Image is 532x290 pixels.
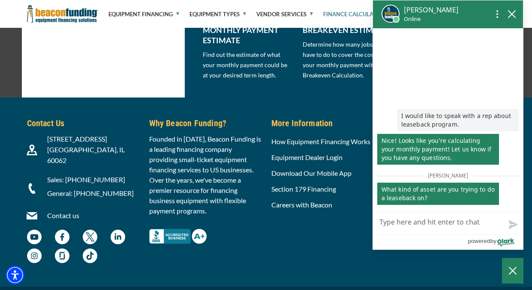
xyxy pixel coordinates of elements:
[303,25,392,35] p: BREAKEVEN ESTIMATE
[27,183,37,194] img: Beacon Funding Phone
[27,230,42,244] img: Beacon Funding YouTube Channel
[271,185,336,193] a: Section 179 Financing
[47,188,139,198] p: General: [PHONE_NUMBER]
[149,229,207,244] img: Better Business Bureau Complaint Free A+ Rating
[203,50,292,80] p: Find out the estimate of what your monthly payment could be at your desired term length.
[502,258,523,284] button: Close Chatbox
[47,175,139,185] p: Sales: [PHONE_NUMBER]
[55,230,69,244] img: Beacon Funding Facebook
[27,117,139,130] h5: Contact Us
[404,15,459,23] p: Online
[55,234,69,242] a: Beacon Funding Facebook - open in a new tab
[203,25,292,45] p: MONTHLY PAYMENT ESTIMATE
[47,211,79,219] a: Contact us
[149,117,261,130] h5: Why Beacon Funding?
[424,170,472,181] span: [PERSON_NAME]
[55,253,69,261] a: Beacon Funding Glassdoor - open in a new tab
[468,236,490,246] span: powered
[397,109,519,131] p: I would like to speak with a rep about leaseback program.
[27,234,42,242] a: Beacon Funding YouTube Channel - open in a new tab
[83,249,97,263] img: Beacon Funding TikTok
[377,183,499,205] p: What kind of asset are you trying to do a leaseback on?
[271,169,352,177] a: Download Our Mobile App
[271,201,332,209] a: Careers with Beacon
[377,134,499,165] p: Nice! Looks like you’re calculating your monthly payment! Let us know if you have any questions.
[149,227,207,235] a: Better Business Bureau Complaint Free A+ Rating - open in a new tab
[83,253,97,261] a: Beacon Funding TikTok - open in a new tab
[303,39,392,80] p: Determine how many jobs you have to do to cover the cost of your monthly payment with the Breakev...
[83,234,97,242] a: Beacon Funding twitter - open in a new tab
[373,212,523,234] textarea: Live Chat Now
[27,210,37,221] img: Beacon Funding Email Contact Icon
[382,5,400,23] img: Logan's profile picture
[111,234,125,242] a: Beacon Funding LinkedIn - open in a new tab
[271,137,370,145] a: How Equipment Financing Works
[373,28,523,212] div: chat
[271,153,343,161] a: Equipment Dealer Login
[55,249,69,263] img: Beacon Funding Glassdoor
[27,145,37,155] img: Beacon Funding location
[27,253,42,261] a: Beacon Funding Instagram - open in a new tab
[149,134,261,216] p: Founded in [DATE], Beacon Funding is a leading financing company providing small-ticket equipment...
[47,135,125,164] span: [STREET_ADDRESS] [GEOGRAPHIC_DATA], IL 60062
[490,236,496,246] span: by
[271,117,383,130] h5: More Information
[27,249,42,263] img: Beacon Funding Instagram
[83,230,97,244] img: Beacon Funding twitter
[502,215,523,234] button: Send message
[490,7,505,21] button: Open chat options menu
[404,5,459,15] p: [PERSON_NAME]
[6,266,24,284] div: Accessibility Menu
[468,235,523,249] a: Powered by Olark - open in a new tab
[505,8,519,20] button: close chatbox
[111,230,125,244] img: Beacon Funding LinkedIn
